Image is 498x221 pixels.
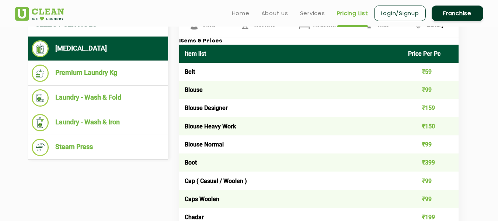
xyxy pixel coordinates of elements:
[32,139,164,156] li: Steam Press
[32,89,49,107] img: Laundry - Wash & Fold
[403,190,459,208] td: ₹99
[179,190,403,208] td: Caps Woolen
[179,45,403,63] th: Item list
[15,7,64,21] img: UClean Laundry and Dry Cleaning
[32,40,164,57] li: [MEDICAL_DATA]
[403,172,459,190] td: ₹99
[32,65,164,82] li: Premium Laundry Kg
[32,40,49,57] img: Dry Cleaning
[403,99,459,117] td: ₹159
[32,89,164,107] li: Laundry - Wash & Fold
[32,114,164,131] li: Laundry - Wash & Iron
[374,6,426,21] a: Login/Signup
[232,9,250,18] a: Home
[403,135,459,153] td: ₹99
[179,172,403,190] td: Cap ( Casual / Woolen )
[179,99,403,117] td: Blouse Designer
[300,9,325,18] a: Services
[179,38,459,45] h3: Items & Prices
[337,9,368,18] a: Pricing List
[261,9,288,18] a: About us
[403,153,459,172] td: ₹399
[432,6,483,21] a: Franchise
[403,117,459,135] td: ₹150
[403,63,459,81] td: ₹59
[179,153,403,172] td: Boot
[403,45,459,63] th: Price Per Pc
[32,114,49,131] img: Laundry - Wash & Iron
[179,81,403,99] td: Blouse
[179,63,403,81] td: Belt
[32,65,49,82] img: Premium Laundry Kg
[32,139,49,156] img: Steam Press
[179,135,403,153] td: Blouse Normal
[403,81,459,99] td: ₹99
[179,117,403,135] td: Blouse Heavy Work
